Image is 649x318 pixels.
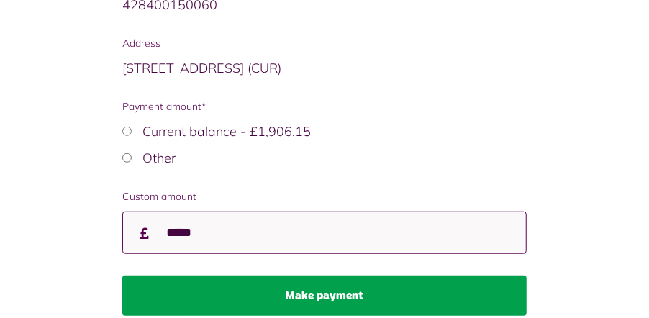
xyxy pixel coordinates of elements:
[122,276,526,316] button: Make payment
[122,60,281,76] span: [STREET_ADDRESS] (CUR)
[122,189,526,204] label: Custom amount
[142,123,311,140] label: Current balance - £1,906.15
[122,36,526,51] span: Address
[122,99,526,114] span: Payment amount*
[142,150,176,166] label: Other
